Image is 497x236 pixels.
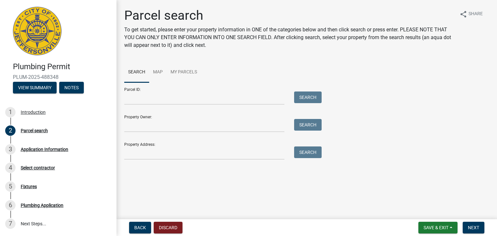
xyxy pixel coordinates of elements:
a: Map [149,62,167,83]
div: Parcel search [21,128,48,133]
h4: Plumbing Permit [13,62,111,71]
div: 5 [5,181,16,192]
div: 3 [5,144,16,155]
button: Notes [59,82,84,93]
span: PLUM-2025-488348 [13,74,104,80]
span: Share [469,10,483,18]
div: Fixtures [21,184,37,189]
img: City of Jeffersonville, Indiana [13,7,61,55]
div: 2 [5,125,16,136]
div: 4 [5,163,16,173]
div: Introduction [21,110,46,114]
wm-modal-confirm: Notes [59,85,84,91]
div: Plumbing Application [21,203,63,208]
button: Search [294,146,322,158]
span: Save & Exit [424,225,448,230]
span: Next [468,225,479,230]
div: Select contractor [21,166,55,170]
i: share [459,10,467,18]
button: Search [294,91,322,103]
wm-modal-confirm: Summary [13,85,57,91]
button: Discard [154,222,182,233]
button: Next [463,222,484,233]
div: Application Information [21,147,68,152]
button: Search [294,119,322,131]
button: shareShare [454,8,488,20]
button: Back [129,222,151,233]
p: To get started, please enter your property information in ONE of the categories below and then cl... [124,26,454,49]
button: View Summary [13,82,57,93]
div: 7 [5,219,16,229]
a: Search [124,62,149,83]
div: 1 [5,107,16,117]
span: Back [134,225,146,230]
div: 6 [5,200,16,210]
a: My Parcels [167,62,201,83]
button: Save & Exit [418,222,458,233]
h1: Parcel search [124,8,454,23]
